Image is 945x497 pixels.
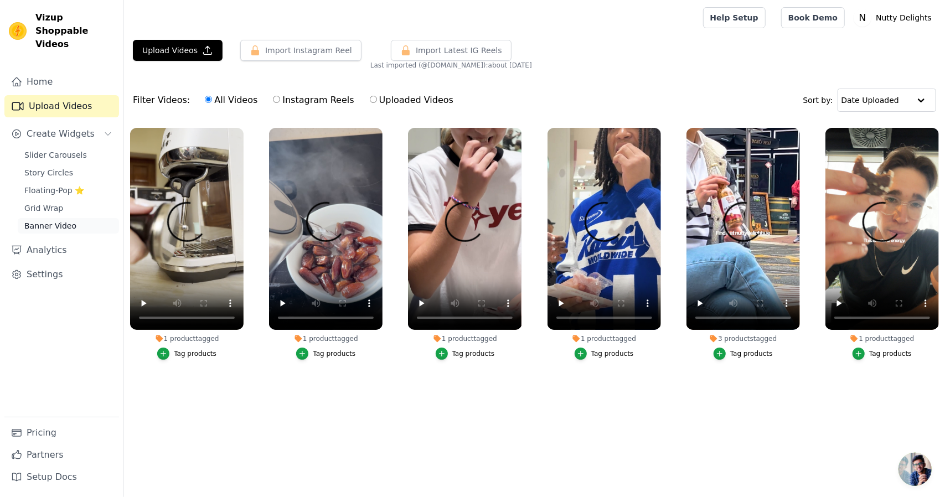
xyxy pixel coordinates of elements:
[871,8,936,28] p: Nutty Delights
[859,12,866,23] text: N
[781,7,845,28] a: Book Demo
[436,348,495,360] button: Tag products
[272,93,354,107] label: Instagram Reels
[18,147,119,163] a: Slider Carousels
[18,200,119,216] a: Grid Wrap
[869,349,912,358] div: Tag products
[18,218,119,234] a: Banner Video
[130,334,244,343] div: 1 product tagged
[714,348,773,360] button: Tag products
[803,89,937,112] div: Sort by:
[269,334,383,343] div: 1 product tagged
[174,349,216,358] div: Tag products
[273,96,280,103] input: Instagram Reels
[408,334,521,343] div: 1 product tagged
[416,45,502,56] span: Import Latest IG Reels
[4,123,119,145] button: Create Widgets
[853,348,912,360] button: Tag products
[548,334,661,343] div: 1 product tagged
[24,167,73,178] span: Story Circles
[205,96,212,103] input: All Videos
[4,263,119,286] a: Settings
[296,348,355,360] button: Tag products
[240,40,362,61] button: Import Instagram Reel
[4,239,119,261] a: Analytics
[4,444,119,466] a: Partners
[4,95,119,117] a: Upload Videos
[24,220,76,231] span: Banner Video
[9,22,27,40] img: Vizup
[24,203,63,214] span: Grid Wrap
[575,348,634,360] button: Tag products
[686,334,800,343] div: 3 products tagged
[27,127,95,141] span: Create Widgets
[133,87,459,113] div: Filter Videos:
[35,11,115,51] span: Vizup Shoppable Videos
[4,422,119,444] a: Pricing
[370,61,532,70] span: Last imported (@ [DOMAIN_NAME] ): about [DATE]
[825,334,939,343] div: 1 product tagged
[730,349,773,358] div: Tag products
[24,185,84,196] span: Floating-Pop ⭐
[157,348,216,360] button: Tag products
[18,183,119,198] a: Floating-Pop ⭐
[703,7,766,28] a: Help Setup
[18,165,119,180] a: Story Circles
[452,349,495,358] div: Tag products
[4,466,119,488] a: Setup Docs
[391,40,512,61] button: Import Latest IG Reels
[369,93,454,107] label: Uploaded Videos
[313,349,355,358] div: Tag products
[24,149,87,161] span: Slider Carousels
[854,8,936,28] button: N Nutty Delights
[898,453,932,486] div: Open chat
[204,93,258,107] label: All Videos
[4,71,119,93] a: Home
[370,96,377,103] input: Uploaded Videos
[591,349,634,358] div: Tag products
[133,40,223,61] button: Upload Videos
